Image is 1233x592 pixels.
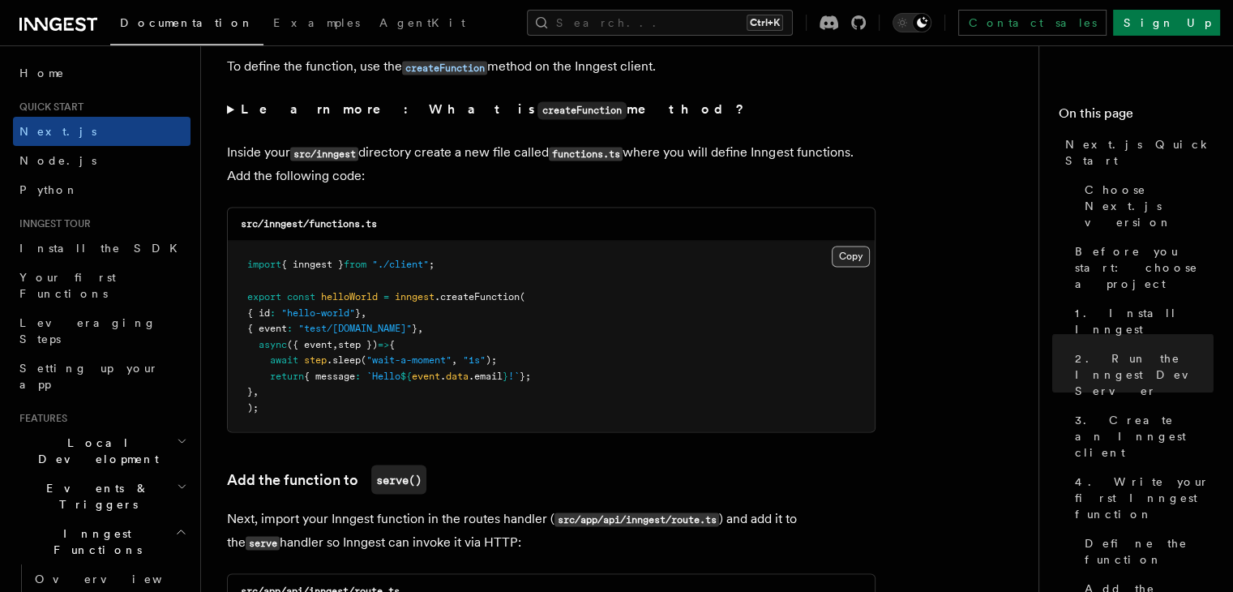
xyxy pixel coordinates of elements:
[270,307,276,318] span: :
[402,61,487,75] code: createFunction
[1113,10,1220,36] a: Sign Up
[452,354,457,365] span: ,
[281,259,344,270] span: { inngest }
[370,5,475,44] a: AgentKit
[429,259,435,270] span: ;
[19,183,79,196] span: Python
[13,526,175,558] span: Inngest Functions
[227,98,876,122] summary: Learn more: What iscreateFunctionmethod?
[344,259,366,270] span: from
[13,354,191,399] a: Setting up your app
[13,519,191,564] button: Inngest Functions
[332,338,338,350] span: ,
[281,307,355,318] span: "hello-world"
[120,16,254,29] span: Documentation
[1078,175,1214,237] a: Choose Next.js version
[13,435,177,467] span: Local Development
[270,370,304,381] span: return
[1075,305,1214,337] span: 1. Install Inngest
[1059,104,1214,130] h4: On this page
[446,370,469,381] span: data
[19,65,65,81] span: Home
[1068,344,1214,405] a: 2. Run the Inngest Dev Server
[379,16,465,29] span: AgentKit
[13,480,177,513] span: Events & Triggers
[246,536,280,550] code: serve
[273,16,360,29] span: Examples
[747,15,783,31] kbd: Ctrl+K
[247,322,287,333] span: { event
[1075,412,1214,461] span: 3. Create an Inngest client
[241,101,747,117] strong: Learn more: What is method?
[13,117,191,146] a: Next.js
[227,465,426,494] a: Add the function toserve()
[1085,535,1214,568] span: Define the function
[247,307,270,318] span: { id
[1059,130,1214,175] a: Next.js Quick Start
[13,175,191,204] a: Python
[304,354,327,365] span: step
[527,10,793,36] button: Search...Ctrl+K
[958,10,1107,36] a: Contact sales
[412,370,440,381] span: event
[554,513,719,526] code: src/app/api/inngest/route.ts
[110,5,263,45] a: Documentation
[227,141,876,187] p: Inside your directory create a new file called where you will define Inngest functions. Add the f...
[19,242,187,255] span: Install the SDK
[361,354,366,365] span: (
[287,338,332,350] span: ({ event
[395,290,435,302] span: inngest
[1075,474,1214,522] span: 4. Write your first Inngest function
[1065,136,1214,169] span: Next.js Quick Start
[19,362,159,391] span: Setting up your app
[435,290,520,302] span: .createFunction
[19,271,116,300] span: Your first Functions
[13,428,191,474] button: Local Development
[361,307,366,318] span: ,
[508,370,520,381] span: !`
[290,147,358,161] code: src/inngest
[298,322,412,333] span: "test/[DOMAIN_NAME]"
[241,218,377,230] code: src/inngest/functions.ts
[19,154,96,167] span: Node.js
[19,125,96,138] span: Next.js
[338,338,378,350] span: step })
[270,354,298,365] span: await
[893,13,931,32] button: Toggle dark mode
[19,316,156,345] span: Leveraging Steps
[13,263,191,308] a: Your first Functions
[371,465,426,494] code: serve()
[227,507,876,554] p: Next, import your Inngest function in the routes handler ( ) and add it to the handler so Inngest...
[1075,243,1214,292] span: Before you start: choose a project
[247,401,259,413] span: );
[402,58,487,74] a: createFunction
[247,385,253,397] span: }
[469,370,503,381] span: .email
[259,338,287,350] span: async
[389,338,395,350] span: {
[13,474,191,519] button: Events & Triggers
[463,354,486,365] span: "1s"
[537,101,627,119] code: createFunction
[366,370,400,381] span: `Hello
[287,290,315,302] span: const
[378,338,389,350] span: =>
[1085,182,1214,230] span: Choose Next.js version
[13,234,191,263] a: Install the SDK
[13,58,191,88] a: Home
[1068,405,1214,467] a: 3. Create an Inngest client
[327,354,361,365] span: .sleep
[247,290,281,302] span: export
[287,322,293,333] span: :
[355,370,361,381] span: :
[13,101,83,114] span: Quick start
[304,370,355,381] span: { message
[13,308,191,354] a: Leveraging Steps
[263,5,370,44] a: Examples
[412,322,417,333] span: }
[253,385,259,397] span: ,
[520,370,531,381] span: };
[372,259,429,270] span: "./client"
[13,412,67,425] span: Features
[549,147,623,161] code: functions.ts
